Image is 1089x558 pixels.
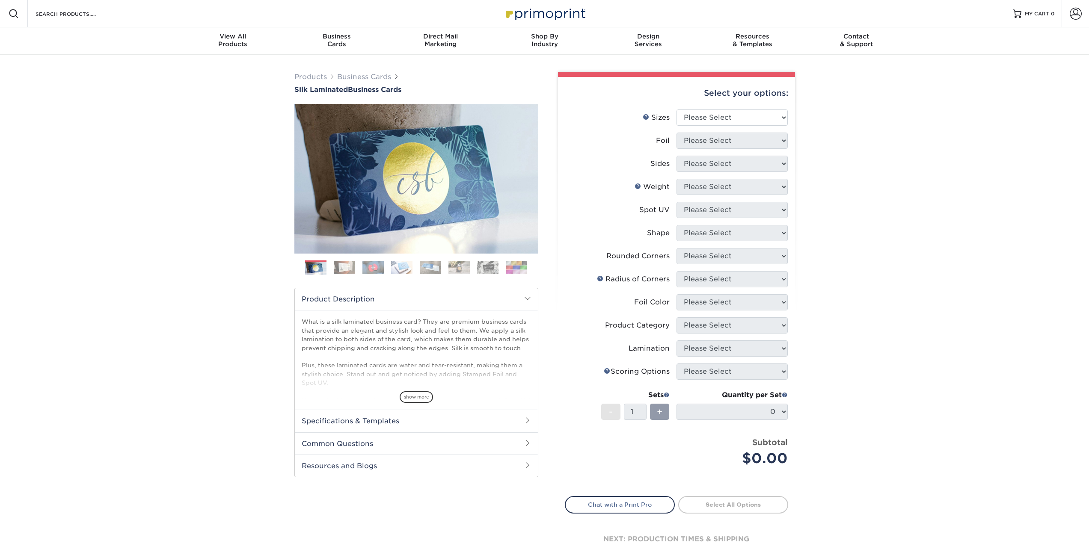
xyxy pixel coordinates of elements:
div: Lamination [629,343,670,354]
a: BusinessCards [285,27,389,55]
a: Direct MailMarketing [389,27,493,55]
div: Scoring Options [604,366,670,377]
div: $0.00 [683,448,788,469]
img: Business Cards 01 [305,257,326,279]
h2: Common Questions [295,432,538,455]
a: Resources& Templates [700,27,804,55]
div: Shape [647,228,670,238]
div: Select your options: [565,77,788,109]
h2: Resources and Blogs [295,455,538,477]
a: Silk LaminatedBusiness Cards [294,86,538,94]
div: Quantity per Set [677,390,788,400]
h1: Business Cards [294,86,538,94]
span: Business [285,32,389,40]
a: Shop ByIndustry [493,27,596,55]
span: View All [181,32,285,40]
span: Shop By [493,32,596,40]
span: Silk Laminated [294,86,348,94]
div: Sizes [643,112,670,123]
div: & Support [804,32,908,48]
div: & Templates [700,32,804,48]
a: Select All Options [678,496,788,513]
a: View AllProducts [181,27,285,55]
span: MY CART [1025,10,1049,18]
span: Direct Mail [389,32,493,40]
div: Marketing [389,32,493,48]
div: Spot UV [639,205,670,215]
img: Business Cards 02 [334,261,355,274]
strong: Subtotal [752,437,788,447]
div: Cards [285,32,389,48]
div: Radius of Corners [597,274,670,284]
input: SEARCH PRODUCTS..... [35,9,118,19]
div: Products [181,32,285,48]
span: - [609,405,613,418]
p: What is a silk laminated business card? They are premium business cards that provide an elegant a... [302,317,531,457]
div: Weight [635,182,670,192]
span: 0 [1051,11,1055,17]
h2: Product Description [295,288,538,310]
div: Services [596,32,700,48]
img: Business Cards 05 [420,261,441,274]
a: Business Cards [337,73,391,81]
img: Business Cards 03 [362,261,384,274]
span: show more [400,391,433,403]
img: Silk Laminated 01 [294,57,538,301]
div: Sides [650,159,670,169]
span: Resources [700,32,804,40]
div: Rounded Corners [606,251,670,261]
a: DesignServices [596,27,700,55]
img: Primoprint [502,4,588,23]
span: Contact [804,32,908,40]
span: + [657,405,662,418]
a: Products [294,73,327,81]
div: Foil Color [634,297,670,307]
div: Industry [493,32,596,48]
img: Business Cards 04 [391,261,412,274]
a: Chat with a Print Pro [565,496,675,513]
img: Business Cards 06 [448,261,470,274]
img: Business Cards 07 [477,261,499,274]
div: Foil [656,136,670,146]
span: Design [596,32,700,40]
h2: Specifications & Templates [295,410,538,432]
div: Product Category [605,320,670,331]
div: Sets [601,390,670,400]
a: Contact& Support [804,27,908,55]
img: Business Cards 08 [506,261,527,274]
